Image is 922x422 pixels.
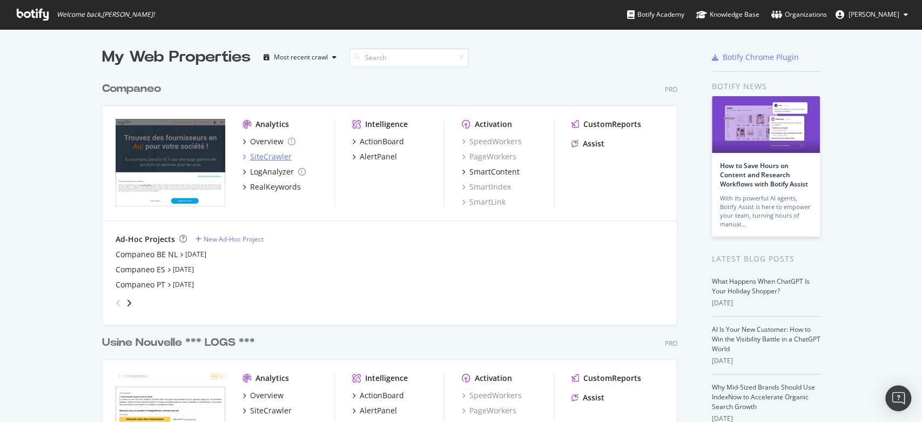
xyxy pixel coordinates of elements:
div: With its powerful AI agents, Botify Assist is here to empower your team, turning hours of manual… [720,194,812,229]
div: Botify news [712,81,820,92]
a: SmartContent [462,166,520,177]
div: ActionBoard [360,390,404,401]
a: What Happens When ChatGPT Is Your Holiday Shopper? [712,277,810,296]
a: Overview [243,390,284,401]
a: Companeo ES [116,264,165,275]
div: AlertPanel [360,405,397,416]
div: New Ad-Hoc Project [204,235,264,244]
img: companeo.com [116,119,225,206]
div: angle-left [111,294,125,312]
div: Analytics [255,119,289,130]
div: SiteCrawler [250,405,292,416]
div: Pro [665,339,677,348]
a: ActionBoard [352,136,404,147]
a: [DATE] [173,265,194,274]
div: Activation [475,119,512,130]
div: Knowledge Base [696,9,759,20]
div: AlertPanel [360,151,397,162]
a: SmartIndex [462,182,511,192]
div: Latest Blog Posts [712,253,820,265]
div: Botify Chrome Plugin [723,52,799,63]
div: Ad-Hoc Projects [116,234,175,245]
div: [DATE] [712,298,820,308]
a: AlertPanel [352,151,397,162]
a: SpeedWorkers [462,136,522,147]
div: Intelligence [365,373,408,384]
div: RealKeywords [250,182,301,192]
div: Activation [475,373,512,384]
a: RealKeywords [243,182,301,192]
a: PageWorkers [462,405,516,416]
a: New Ad-Hoc Project [196,235,264,244]
div: Open Intercom Messenger [885,385,911,411]
a: How to Save Hours on Content and Research Workflows with Botify Assist [720,161,808,189]
span: Welcome back, [PERSON_NAME] ! [57,10,154,19]
a: CustomReports [571,373,641,384]
a: Botify Chrome Plugin [712,52,799,63]
div: Overview [250,390,284,401]
a: PageWorkers [462,151,516,162]
a: [DATE] [185,250,206,259]
a: SiteCrawler [243,151,292,162]
div: Intelligence [365,119,408,130]
div: Analytics [255,373,289,384]
div: LogAnalyzer [250,166,294,177]
a: [DATE] [173,280,194,289]
div: Assist [583,392,604,403]
div: SiteCrawler [250,151,292,162]
a: SiteCrawler [243,405,292,416]
a: LogAnalyzer [243,166,306,177]
button: [PERSON_NAME] [827,6,917,23]
a: Why Mid-Sized Brands Should Use IndexNow to Accelerate Organic Search Growth [712,383,815,411]
div: SmartContent [469,166,520,177]
a: Companeo BE NL [116,249,178,260]
div: ActionBoard [360,136,404,147]
a: Overview [243,136,295,147]
img: How to Save Hours on Content and Research Workflows with Botify Assist [712,96,820,153]
div: CustomReports [583,373,641,384]
a: ActionBoard [352,390,404,401]
a: SpeedWorkers [462,390,522,401]
a: Assist [571,392,604,403]
span: Sabrina Baco [849,10,899,19]
button: Most recent crawl [259,49,341,66]
div: CustomReports [583,119,641,130]
div: Overview [250,136,284,147]
a: CustomReports [571,119,641,130]
div: Most recent crawl [274,54,328,61]
div: angle-right [125,298,133,309]
div: [DATE] [712,356,820,366]
a: Assist [571,138,604,149]
div: Assist [583,138,604,149]
div: Organizations [771,9,827,20]
div: My Web Properties [102,46,251,68]
a: AI Is Your New Customer: How to Win the Visibility Battle in a ChatGPT World [712,325,820,353]
a: SmartLink [462,197,506,207]
input: Search [349,48,468,67]
div: Pro [665,85,677,94]
div: Botify Academy [627,9,684,20]
a: AlertPanel [352,405,397,416]
a: Companeo PT [116,279,165,290]
a: Companeo [102,81,165,97]
div: Companeo [102,81,161,97]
